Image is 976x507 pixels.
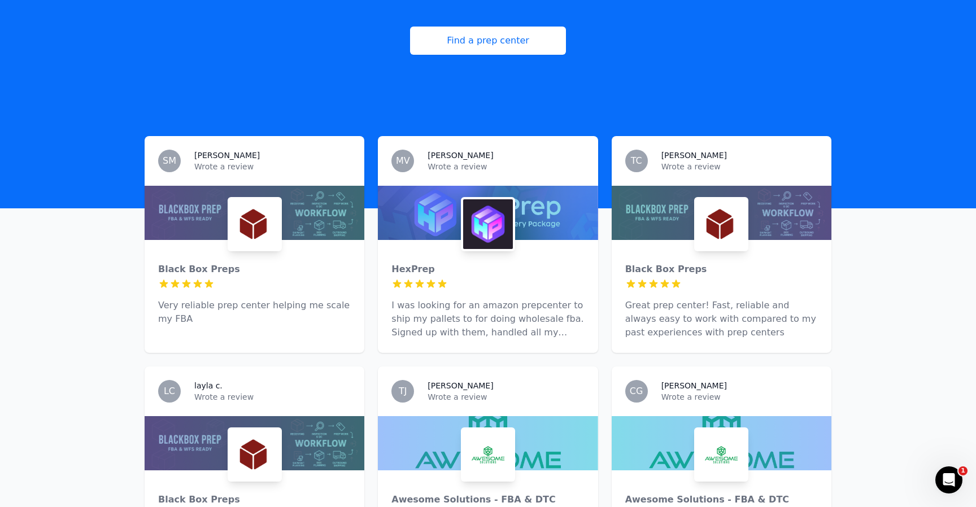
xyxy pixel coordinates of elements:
h3: [PERSON_NAME] [428,380,493,391]
p: Wrote a review [194,391,351,403]
p: Wrote a review [661,161,818,172]
span: TJ [399,387,407,396]
img: Black Box Preps [230,199,280,249]
h3: [PERSON_NAME] [661,380,727,391]
span: LC [164,387,175,396]
div: Black Box Preps [625,263,818,276]
p: Wrote a review [194,161,351,172]
div: HexPrep [391,263,584,276]
h3: [PERSON_NAME] [194,150,260,161]
h3: [PERSON_NAME] [428,150,493,161]
iframe: Intercom live chat [935,466,962,493]
img: Black Box Preps [230,430,280,479]
span: SM [163,156,176,165]
h3: layla c. [194,380,223,391]
a: MV[PERSON_NAME]Wrote a reviewHexPrepHexPrepI was looking for an amazon prepcenter to ship my pall... [378,136,598,353]
div: Black Box Preps [158,263,351,276]
p: Wrote a review [661,391,818,403]
img: Black Box Preps [696,199,746,249]
p: I was looking for an amazon prepcenter to ship my pallets to for doing wholesale fba. Signed up w... [391,299,584,339]
p: Great prep center! Fast, reliable and always easy to work with compared to my past experiences wi... [625,299,818,339]
span: CG [630,387,643,396]
img: HexPrep [463,199,513,249]
span: 1 [958,466,968,475]
span: MV [396,156,410,165]
a: Find a prep center [410,27,566,55]
a: TC[PERSON_NAME]Wrote a reviewBlack Box PrepsBlack Box PrepsGreat prep center! Fast, reliable and ... [612,136,831,353]
p: Wrote a review [428,161,584,172]
span: TC [631,156,642,165]
a: SM[PERSON_NAME]Wrote a reviewBlack Box PrepsBlack Box PrepsVery reliable prep center helping me s... [145,136,364,353]
p: Very reliable prep center helping me scale my FBA [158,299,351,326]
h3: [PERSON_NAME] [661,150,727,161]
div: Black Box Preps [158,493,351,506]
img: Awesome Solutions - FBA & DTC Fulfillment [696,430,746,479]
img: Awesome Solutions - FBA & DTC Fulfillment [463,430,513,479]
p: Wrote a review [428,391,584,403]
